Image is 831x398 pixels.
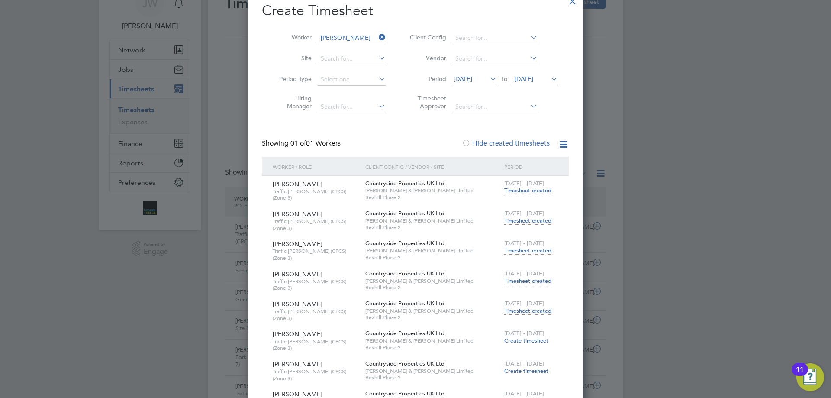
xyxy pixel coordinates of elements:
[504,360,544,367] span: [DATE] - [DATE]
[273,278,359,291] span: Traffic [PERSON_NAME] (CPCS) (Zone 3)
[365,374,500,381] span: Bexhill Phase 2
[365,224,500,231] span: Bexhill Phase 2
[318,101,386,113] input: Search for...
[273,218,359,231] span: Traffic [PERSON_NAME] (CPCS) (Zone 3)
[262,2,569,20] h2: Create Timesheet
[365,300,444,307] span: Countryside Properties UK Ltd
[504,210,544,217] span: [DATE] - [DATE]
[273,308,359,321] span: Traffic [PERSON_NAME] (CPCS) (Zone 3)
[365,217,500,224] span: [PERSON_NAME] & [PERSON_NAME] Limited
[499,73,510,84] span: To
[273,390,322,398] span: [PERSON_NAME]
[504,217,551,225] span: Timesheet created
[365,344,500,351] span: Bexhill Phase 2
[273,210,322,218] span: [PERSON_NAME]
[504,367,548,375] span: Create timesheet
[318,32,386,44] input: Search for...
[504,277,551,285] span: Timesheet created
[365,337,500,344] span: [PERSON_NAME] & [PERSON_NAME] Limited
[273,180,322,188] span: [PERSON_NAME]
[273,330,322,338] span: [PERSON_NAME]
[365,390,444,397] span: Countryside Properties UK Ltd
[318,74,386,86] input: Select one
[365,307,500,314] span: [PERSON_NAME] & [PERSON_NAME] Limited
[504,247,551,255] span: Timesheet created
[452,53,538,65] input: Search for...
[504,330,544,337] span: [DATE] - [DATE]
[504,270,544,277] span: [DATE] - [DATE]
[365,247,500,254] span: [PERSON_NAME] & [PERSON_NAME] Limited
[504,307,551,315] span: Timesheet created
[504,300,544,307] span: [DATE] - [DATE]
[273,75,312,83] label: Period Type
[273,300,322,308] span: [PERSON_NAME]
[504,337,548,344] span: Create timesheet
[273,338,359,352] span: Traffic [PERSON_NAME] (CPCS) (Zone 3)
[454,75,472,83] span: [DATE]
[273,188,359,201] span: Traffic [PERSON_NAME] (CPCS) (Zone 3)
[365,360,444,367] span: Countryside Properties UK Ltd
[504,180,544,187] span: [DATE] - [DATE]
[365,187,500,194] span: [PERSON_NAME] & [PERSON_NAME] Limited
[262,139,342,148] div: Showing
[515,75,533,83] span: [DATE]
[290,139,341,148] span: 01 Workers
[365,194,500,201] span: Bexhill Phase 2
[365,239,444,247] span: Countryside Properties UK Ltd
[273,240,322,248] span: [PERSON_NAME]
[407,94,446,110] label: Timesheet Approver
[452,32,538,44] input: Search for...
[462,139,550,148] label: Hide created timesheets
[365,180,444,187] span: Countryside Properties UK Ltd
[365,270,444,277] span: Countryside Properties UK Ltd
[363,157,502,177] div: Client Config / Vendor / Site
[504,187,551,194] span: Timesheet created
[365,278,500,285] span: [PERSON_NAME] & [PERSON_NAME] Limited
[273,368,359,382] span: Traffic [PERSON_NAME] (CPCS) (Zone 3)
[796,363,824,391] button: Open Resource Center, 11 new notifications
[504,239,544,247] span: [DATE] - [DATE]
[407,75,446,83] label: Period
[365,254,500,261] span: Bexhill Phase 2
[273,54,312,62] label: Site
[273,270,322,278] span: [PERSON_NAME]
[365,210,444,217] span: Countryside Properties UK Ltd
[273,248,359,261] span: Traffic [PERSON_NAME] (CPCS) (Zone 3)
[452,101,538,113] input: Search for...
[365,284,500,291] span: Bexhill Phase 2
[318,53,386,65] input: Search for...
[273,360,322,368] span: [PERSON_NAME]
[365,314,500,321] span: Bexhill Phase 2
[290,139,306,148] span: 01 of
[407,33,446,41] label: Client Config
[502,157,560,177] div: Period
[365,368,500,375] span: [PERSON_NAME] & [PERSON_NAME] Limited
[504,390,544,397] span: [DATE] - [DATE]
[273,33,312,41] label: Worker
[273,94,312,110] label: Hiring Manager
[796,369,804,381] div: 11
[407,54,446,62] label: Vendor
[365,330,444,337] span: Countryside Properties UK Ltd
[271,157,363,177] div: Worker / Role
